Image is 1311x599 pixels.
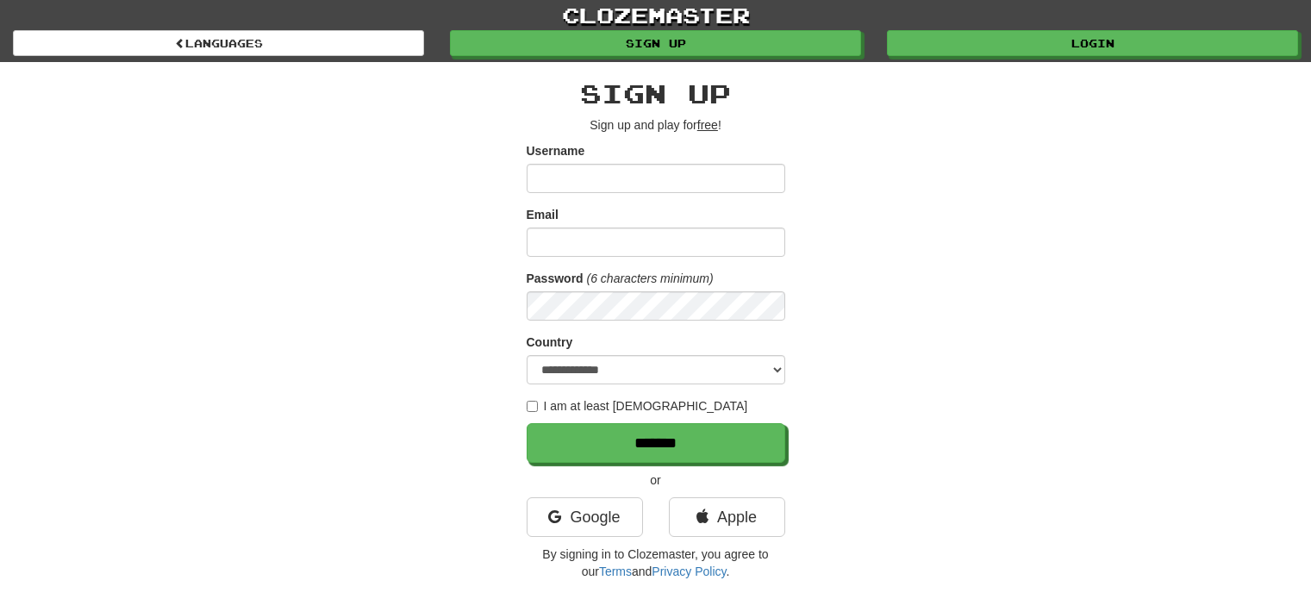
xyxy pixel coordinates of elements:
[669,497,785,537] a: Apple
[697,118,718,132] u: free
[527,334,573,351] label: Country
[527,206,559,223] label: Email
[527,116,785,134] p: Sign up and play for !
[587,271,714,285] em: (6 characters minimum)
[652,565,726,578] a: Privacy Policy
[527,79,785,108] h2: Sign up
[527,497,643,537] a: Google
[450,30,861,56] a: Sign up
[527,401,538,412] input: I am at least [DEMOGRAPHIC_DATA]
[887,30,1298,56] a: Login
[599,565,632,578] a: Terms
[527,270,584,287] label: Password
[527,546,785,580] p: By signing in to Clozemaster, you agree to our and .
[13,30,424,56] a: Languages
[527,397,748,415] label: I am at least [DEMOGRAPHIC_DATA]
[527,142,585,159] label: Username
[527,471,785,489] p: or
